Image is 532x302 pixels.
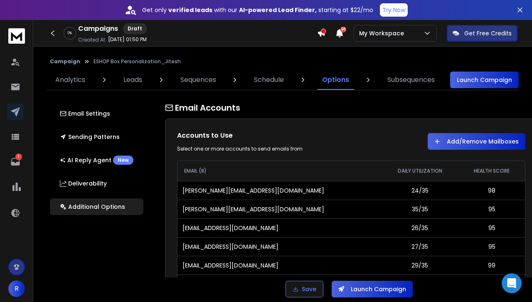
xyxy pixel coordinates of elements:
button: Launch Campaign [332,281,413,297]
td: 32/35 [381,275,459,293]
button: Campaign [50,58,80,65]
button: Deliverability [50,175,143,192]
td: 95 [459,237,525,256]
strong: verified leads [168,6,212,14]
p: Email Settings [60,109,110,118]
p: Schedule [254,75,284,85]
td: 27/35 [381,237,459,256]
div: Open Intercom Messenger [502,273,522,293]
div: New [113,156,133,165]
h1: Accounts to Use [177,131,343,141]
p: Sequences [180,75,216,85]
button: Save [286,281,323,297]
span: 50 [340,27,346,32]
button: Launch Campaign [450,72,519,88]
p: [EMAIL_ADDRESS][DOMAIN_NAME] [182,224,278,232]
a: Analytics [50,70,90,90]
button: Additional Options [50,198,143,215]
th: DAILY UTILIZATION [381,161,459,181]
button: Email Settings [50,105,143,122]
p: Sending Patterns [60,133,120,141]
p: ESHOP Box Personalization_Jitesh [94,58,181,65]
p: My Workspace [359,29,407,37]
img: logo [8,28,25,44]
th: HEALTH SCORE [459,161,525,181]
td: 29/35 [381,256,459,275]
td: 26/35 [381,218,459,237]
td: 95 [459,218,525,237]
p: 0 % [68,31,72,36]
button: R [8,280,25,297]
p: [EMAIL_ADDRESS][DOMAIN_NAME] [182,243,278,251]
p: AI Reply Agent [60,156,133,165]
button: Try Now [380,3,408,17]
p: Additional Options [60,203,125,211]
p: Leads [123,75,142,85]
p: Deliverability [60,179,107,188]
a: Subsequences [382,70,440,90]
p: [DATE] 01:50 PM [108,36,147,43]
div: Select one or more accounts to send emails from [177,146,343,152]
button: Sending Patterns [50,129,143,145]
h1: Campaigns [78,24,118,34]
a: Options [317,70,354,90]
th: EMAIL (8) [177,161,382,181]
p: Options [322,75,349,85]
td: 35/35 [381,200,459,218]
p: [EMAIL_ADDRESS][DOMAIN_NAME] [182,261,278,270]
td: 98 [459,181,525,200]
td: 99 [459,256,525,275]
p: [PERSON_NAME][EMAIL_ADDRESS][DOMAIN_NAME] [182,186,324,195]
p: Created At: [78,37,106,43]
button: Add/Remove Mailboxes [428,133,525,150]
a: Sequences [175,70,221,90]
p: [PERSON_NAME][EMAIL_ADDRESS][DOMAIN_NAME] [182,205,324,213]
p: Try Now [382,6,405,14]
p: Get Free Credits [464,29,512,37]
p: Get only with our starting at $22/mo [142,6,373,14]
button: AI Reply AgentNew [50,152,143,168]
a: 1 [7,153,24,170]
p: Subsequences [387,75,435,85]
td: 24/35 [381,181,459,200]
p: 1 [15,153,22,160]
div: Draft [123,23,147,34]
button: Get Free Credits [447,25,517,42]
p: Analytics [55,75,85,85]
a: Schedule [249,70,289,90]
td: 95 [459,275,525,293]
strong: AI-powered Lead Finder, [239,6,317,14]
td: 95 [459,200,525,218]
a: Leads [118,70,147,90]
